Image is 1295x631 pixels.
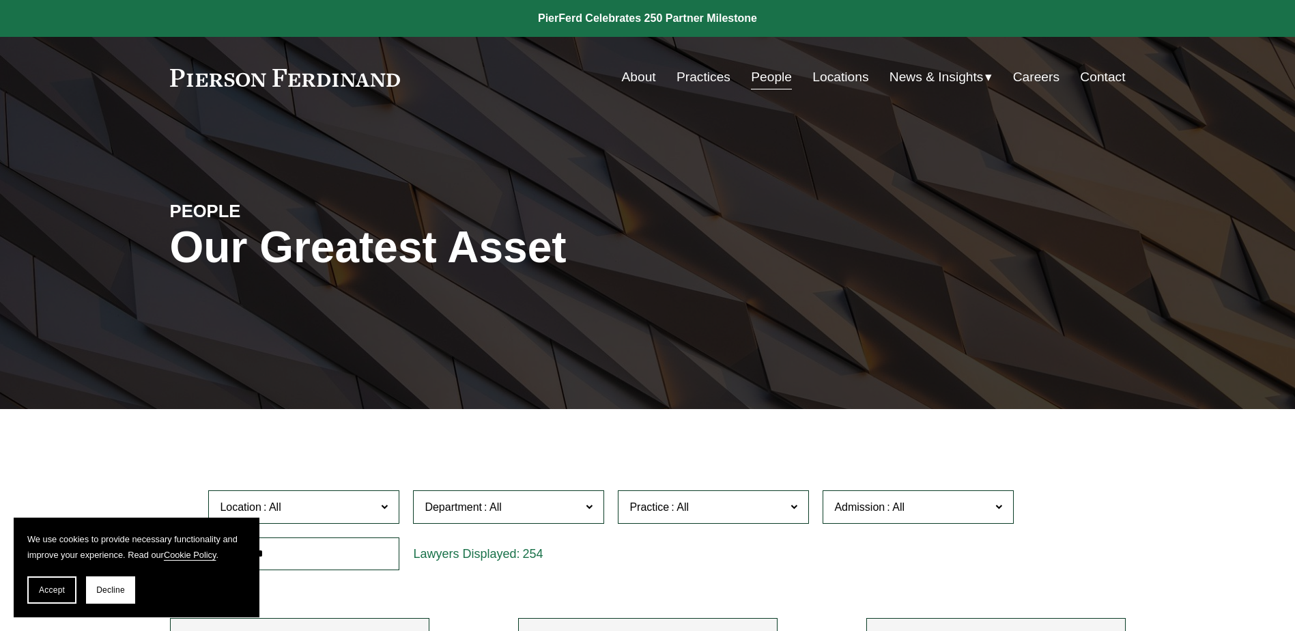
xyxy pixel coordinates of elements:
[1013,64,1059,90] a: Careers
[96,585,125,595] span: Decline
[834,501,885,513] span: Admission
[86,576,135,604] button: Decline
[27,531,246,563] p: We use cookies to provide necessary functionality and improve your experience. Read our .
[164,550,216,560] a: Cookie Policy
[677,64,730,90] a: Practices
[622,64,656,90] a: About
[890,64,993,90] a: folder dropdown
[27,576,76,604] button: Accept
[890,66,984,89] span: News & Insights
[522,547,543,561] span: 254
[629,501,669,513] span: Practice
[425,501,482,513] span: Department
[812,64,868,90] a: Locations
[14,518,259,617] section: Cookie banner
[170,223,807,272] h1: Our Greatest Asset
[751,64,792,90] a: People
[170,200,409,222] h4: PEOPLE
[39,585,65,595] span: Accept
[220,501,261,513] span: Location
[1080,64,1125,90] a: Contact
